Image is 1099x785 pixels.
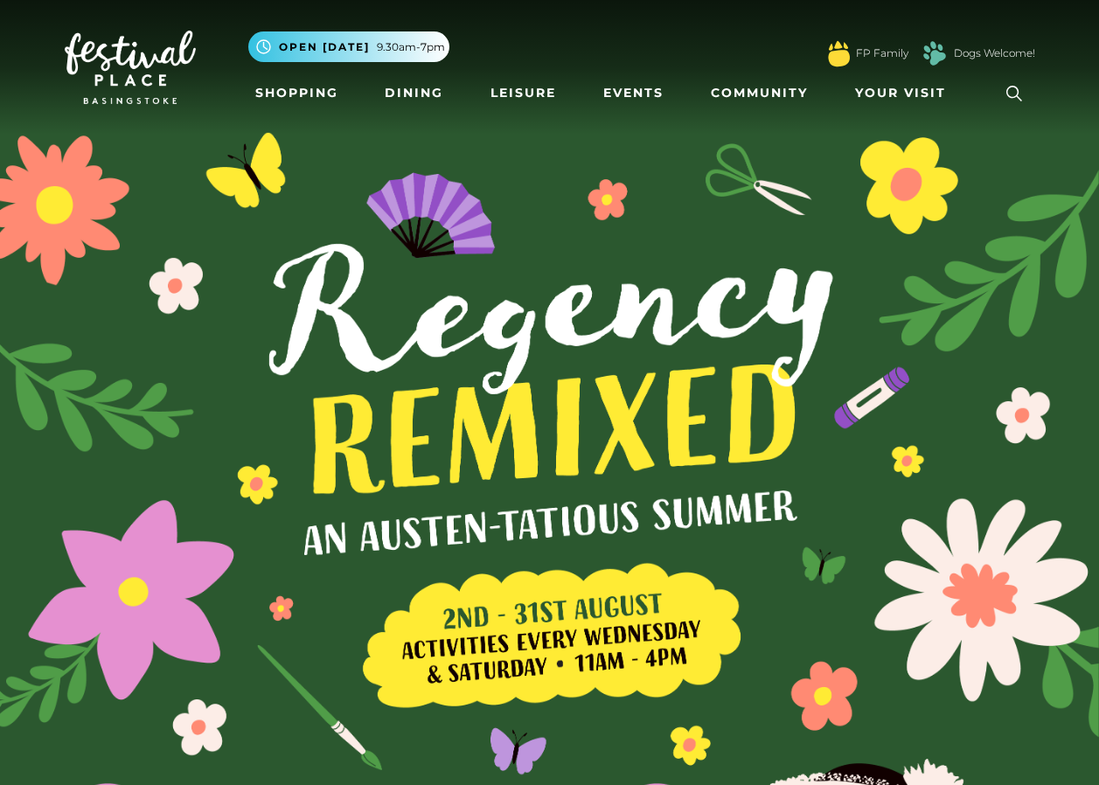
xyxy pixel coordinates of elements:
a: Leisure [483,77,563,109]
a: Dogs Welcome! [954,45,1035,61]
a: Dining [378,77,450,109]
img: Festival Place Logo [65,31,196,104]
a: Events [596,77,671,109]
a: Your Visit [848,77,962,109]
a: Community [704,77,815,109]
span: 9.30am-7pm [377,39,445,55]
span: Your Visit [855,84,946,102]
span: Open [DATE] [279,39,370,55]
a: FP Family [856,45,908,61]
button: Open [DATE] 9.30am-7pm [248,31,449,62]
a: Shopping [248,77,345,109]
